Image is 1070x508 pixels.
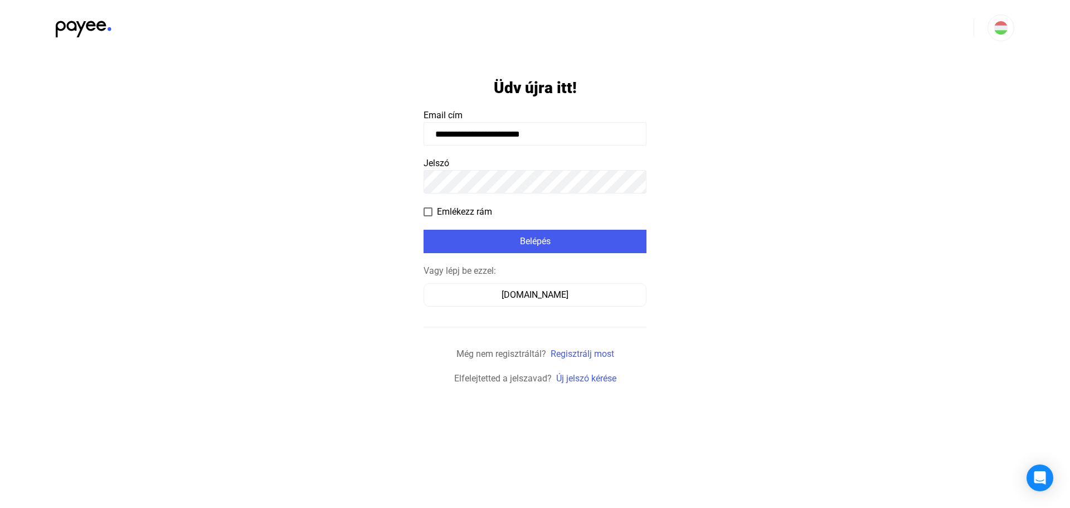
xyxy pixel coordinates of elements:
[427,288,643,302] div: [DOMAIN_NAME]
[424,264,646,278] div: Vagy lépj be ezzel:
[427,235,643,248] div: Belépés
[424,110,463,120] span: Email cím
[424,283,646,307] button: [DOMAIN_NAME]
[556,373,616,384] a: Új jelszó kérése
[994,21,1008,35] img: HU
[1027,465,1053,491] div: Open Intercom Messenger
[494,78,577,98] h1: Üdv újra itt!
[437,205,492,219] span: Emlékezz rám
[454,373,552,384] span: Elfelejtetted a jelszavad?
[56,14,111,37] img: black-payee-blue-dot.svg
[456,349,546,359] span: Még nem regisztráltál?
[988,14,1014,41] button: HU
[424,230,646,253] button: Belépés
[551,349,614,359] a: Regisztrálj most
[424,158,449,168] span: Jelszó
[424,289,646,300] a: [DOMAIN_NAME]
